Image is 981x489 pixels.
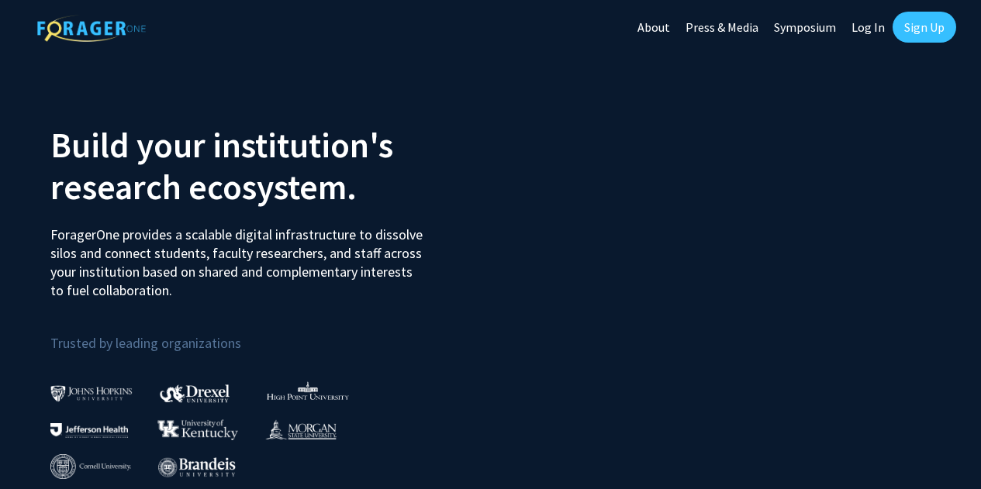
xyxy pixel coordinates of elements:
[158,457,236,477] img: Brandeis University
[267,381,349,400] img: High Point University
[893,12,956,43] a: Sign Up
[50,312,479,355] p: Trusted by leading organizations
[50,124,479,208] h2: Build your institution's research ecosystem.
[50,454,131,480] img: Cornell University
[157,419,238,440] img: University of Kentucky
[160,384,230,402] img: Drexel University
[50,423,128,438] img: Thomas Jefferson University
[50,214,427,300] p: ForagerOne provides a scalable digital infrastructure to dissolve silos and connect students, fac...
[50,385,133,401] img: Johns Hopkins University
[37,15,146,42] img: ForagerOne Logo
[265,419,337,439] img: Morgan State University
